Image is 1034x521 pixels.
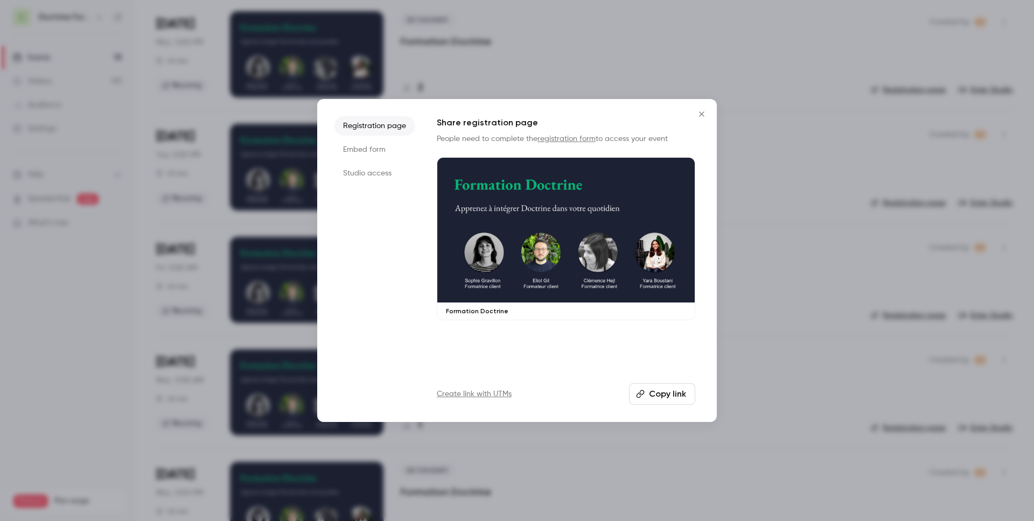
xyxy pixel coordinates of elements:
button: Close [691,103,712,125]
a: Create link with UTMs [437,389,512,399]
p: People need to complete the to access your event [437,133,695,144]
h1: Share registration page [437,116,695,129]
li: Embed form [334,140,415,159]
a: Formation Doctrine [437,157,695,320]
li: Registration page [334,116,415,136]
button: Copy link [629,383,695,405]
a: registration form [537,135,596,143]
li: Studio access [334,164,415,183]
p: Formation Doctrine [446,307,686,315]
